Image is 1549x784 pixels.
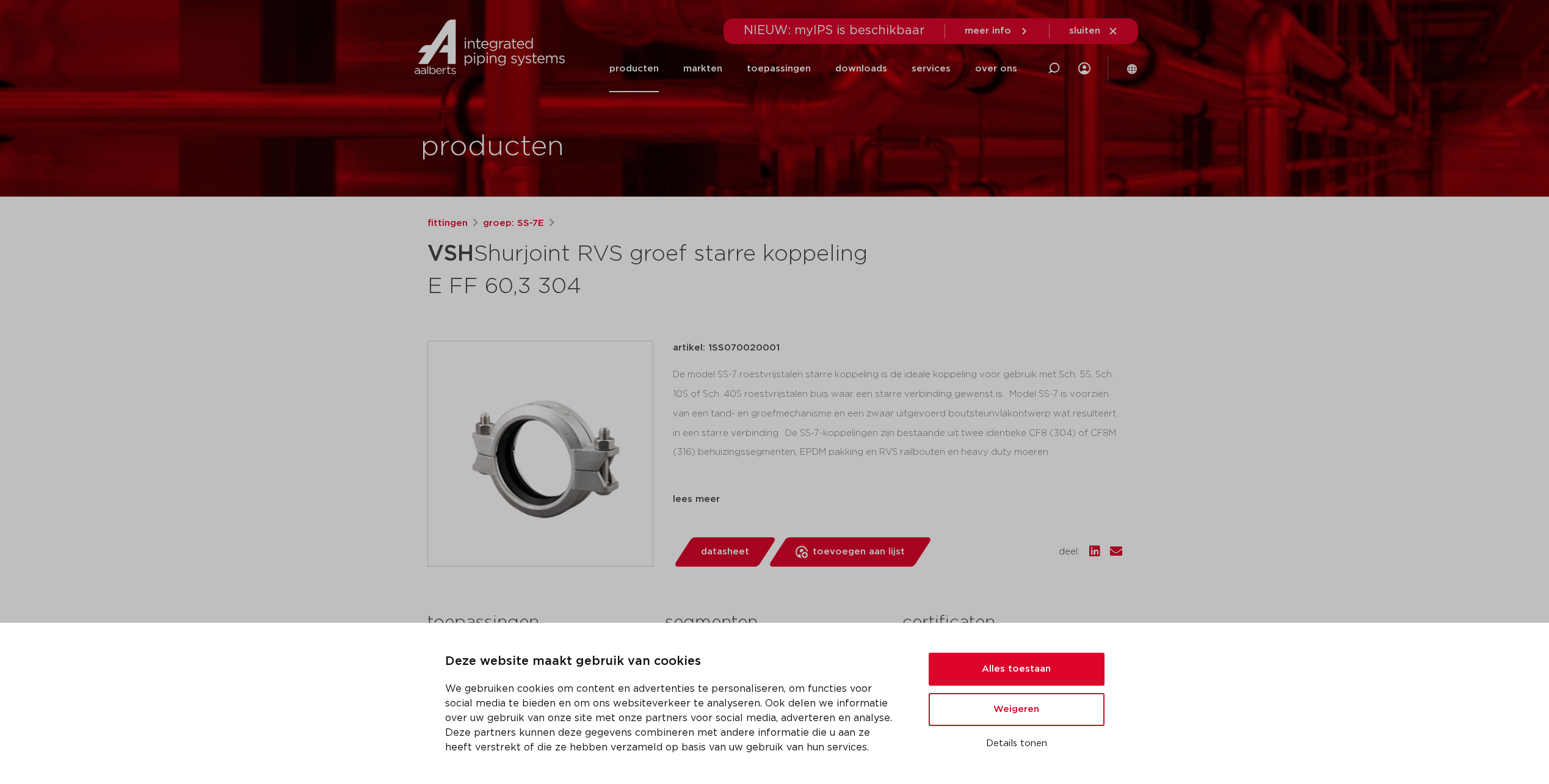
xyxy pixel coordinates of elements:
span: meer info [965,26,1011,35]
h1: producten [421,128,564,167]
span: toevoegen aan lijst [813,542,905,562]
a: datasheet [673,537,777,567]
h3: toepassingen [427,611,647,635]
li: VSH Shurjoint is ideaal te combineren met andere VSH-systemen zoals VSH XPress, VSH SudoPress en ... [683,487,1122,526]
button: Details tonen [929,733,1105,754]
a: meer info [965,26,1029,37]
span: NIEUW: myIPS is beschikbaar [744,24,925,37]
p: Deze website maakt gebruik van cookies [445,652,899,672]
a: producten [609,45,659,92]
h3: segmenten [665,611,884,635]
div: my IPS [1078,55,1090,82]
span: sluiten [1069,26,1100,35]
a: downloads [835,45,887,92]
a: fittingen [427,216,468,231]
a: groep: SS-7E [483,216,544,231]
div: De model SS-7 roestvrijstalen starre koppeling is de ideale koppeling voor gebruik met Sch. 5S, S... [673,365,1122,487]
button: Weigeren [929,693,1105,726]
a: sluiten [1069,26,1119,37]
p: artikel: 1SS070020001 [673,341,780,355]
nav: Menu [609,45,1017,92]
h3: certificaten [902,611,1122,635]
strong: VSH [427,243,474,265]
div: lees meer [673,492,1122,507]
h1: Shurjoint RVS groef starre koppeling E FF 60,3 304 [427,236,886,302]
a: markten [683,45,722,92]
span: deel: [1059,545,1079,559]
button: Alles toestaan [929,653,1105,686]
a: toepassingen [747,45,811,92]
a: over ons [975,45,1017,92]
p: We gebruiken cookies om content en advertenties te personaliseren, om functies voor social media ... [445,681,899,755]
span: datasheet [701,542,749,562]
a: services [912,45,951,92]
img: Product Image for VSH Shurjoint RVS groef starre koppeling E FF 60,3 304 [428,341,653,566]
